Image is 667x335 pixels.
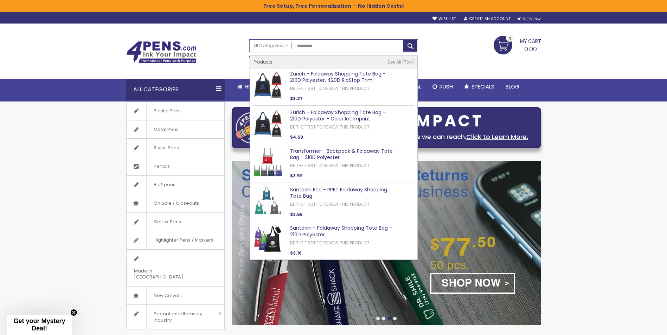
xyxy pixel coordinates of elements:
[127,176,224,194] a: Bic® pens
[290,201,370,207] a: Be the first to review this product
[440,83,453,90] span: Rush
[472,83,494,90] span: Specials
[7,315,72,335] div: Get your Mystery Deal!Close teaser
[254,59,272,65] span: Products
[290,186,387,200] a: Santorini Eco - RPET Foldaway Shopping Tote Bag
[250,40,292,51] a: All Categories
[146,157,177,176] span: Pencils
[236,112,271,144] img: four_pen_logo.png
[427,79,458,94] a: Rush
[290,147,393,161] a: Transformer - Backpack & Foldaway Tote Bag - 210D Polyester
[126,41,197,64] img: 4Pens Custom Pens and Promotional Products
[494,36,541,53] a: 0.00 0
[500,79,525,94] a: Blog
[506,83,519,90] span: Blog
[146,213,188,231] span: Gel Ink Pens
[146,231,220,249] span: Highlighter Pens / Markers
[127,231,224,249] a: Highlighter Pens / Markers
[290,240,370,246] a: Be the first to review this product
[127,139,224,157] a: Stylus Pens
[290,109,386,123] a: Zurich - Foldaway Shopping Tote Bag - 210D Polyester - ColorJet Imprint
[146,139,186,157] span: Stylus Pens
[127,305,224,329] a: Promotional Items by Industry
[146,194,206,212] span: On Sale / Closeouts
[290,224,392,238] a: Santorini - Foldaway Shopping Tote Bag - 210D Polyester
[466,132,528,141] a: Click to Learn More.
[290,250,302,256] span: $3.16
[432,16,456,21] a: Wishlist
[524,45,537,53] span: 0.00
[359,52,418,66] div: Free shipping on pen orders over $199
[232,79,265,94] a: Home
[13,317,65,332] span: Get your Mystery Deal!
[127,287,224,305] a: New Arrivals
[146,102,188,120] span: Plastic Pens
[254,225,282,254] img: Santorini - Foldaway Shopping Tote Bag - 210D Polyester
[464,16,511,21] a: Create an Account
[458,79,500,94] a: Specials
[146,305,216,329] span: Promotional Items by Industry
[290,173,303,179] span: $3.59
[254,71,282,99] img: Zurich - Foldaway Shopping Tote Bag - 210D Polyester, 420D RipStop Trim
[290,70,386,84] a: Zurich - Foldaway Shopping Tote Bag - 210D Polyester, 420D RipStop Trim
[127,250,224,286] a: Made in [GEOGRAPHIC_DATA]
[402,59,414,65] span: 764
[146,287,189,305] span: New Arrivals
[127,194,224,212] a: On Sale / Closeouts
[387,59,414,65] a: See All 764
[290,124,370,130] a: Be the first to review this product
[232,161,541,325] img: /custom-soft-touch-pen-metal-barrel.html
[254,148,282,177] img: Transformer - Backpack & Foldaway Tote Bag - 210D Polyester
[127,157,224,176] a: Pencils
[127,262,207,286] span: Made in [GEOGRAPHIC_DATA]
[146,120,186,139] span: Metal Pens
[290,96,303,101] span: $3.27
[387,59,401,65] span: See All
[290,134,303,140] span: $4.58
[253,43,288,48] span: All Categories
[254,109,282,138] img: Zurich - Foldaway Shopping Tote Bag - 210D Polyester - ColorJet Imprint
[254,186,282,215] img: Santorini Eco - RPET Foldaway Shopping Tote Bag
[290,85,370,91] a: Be the first to review this product
[290,163,370,169] a: Be the first to review this product
[127,120,224,139] a: Metal Pens
[518,17,541,22] div: Sign In
[245,83,259,90] span: Home
[508,35,511,42] span: 0
[127,102,224,120] a: Plastic Pens
[290,211,303,217] span: $3.55
[127,213,224,231] a: Gel Ink Pens
[70,309,77,316] button: Close teaser
[146,176,182,194] span: Bic® pens
[126,79,225,100] div: All Categories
